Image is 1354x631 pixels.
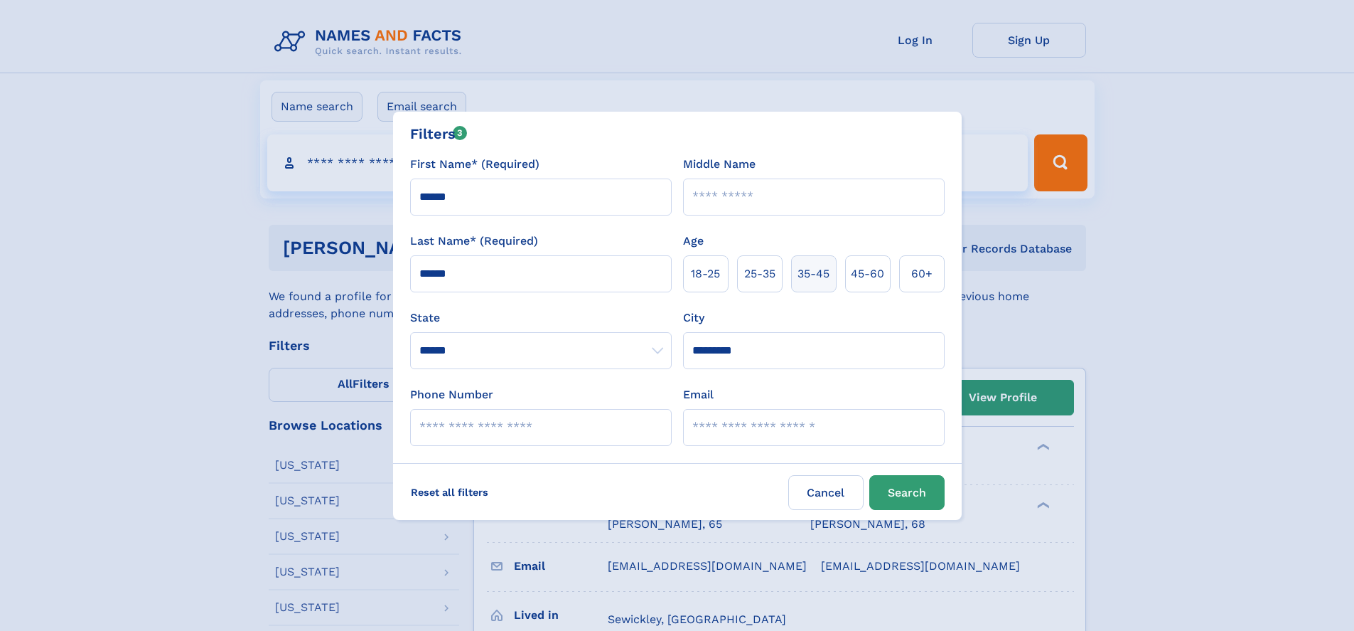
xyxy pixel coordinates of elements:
label: Reset all filters [402,475,498,509]
label: Age [683,233,704,250]
span: 25‑35 [744,265,775,282]
label: Email [683,386,714,403]
div: Filters [410,123,468,144]
label: City [683,309,704,327]
label: Middle Name [683,156,756,173]
span: 45‑60 [851,265,884,282]
span: 35‑45 [797,265,829,282]
span: 18‑25 [691,265,720,282]
span: 60+ [911,265,933,282]
label: Phone Number [410,386,493,403]
label: Cancel [788,475,864,510]
label: State [410,309,672,327]
label: Last Name* (Required) [410,233,538,250]
button: Search [869,475,945,510]
label: First Name* (Required) [410,156,539,173]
